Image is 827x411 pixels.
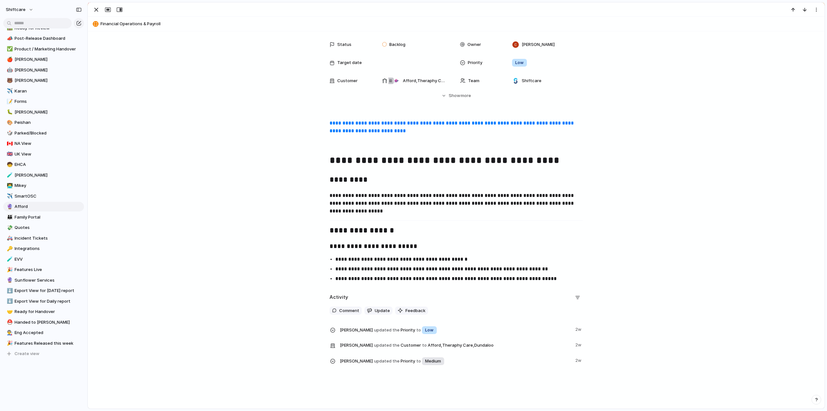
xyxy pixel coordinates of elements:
[522,41,555,48] span: [PERSON_NAME]
[7,56,11,63] div: 🍎
[3,254,84,264] a: 🧪EVV
[330,307,362,315] button: Comment
[6,340,12,347] button: 🎉
[3,76,84,85] a: 🐻[PERSON_NAME]
[100,21,822,27] span: Financial Operations & Payroll
[3,307,84,317] div: 🤝Ready for Handover
[6,224,12,231] button: 💸
[15,77,82,84] span: [PERSON_NAME]
[3,181,84,190] div: 👨‍💻Mikey
[3,328,84,338] a: 👨‍🏭Eng Accepted
[7,224,11,232] div: 💸
[7,98,11,105] div: 📝
[3,286,84,296] a: ⬇️Export View for [DATE] report
[3,107,84,117] a: 🐛[PERSON_NAME]
[3,191,84,201] div: ✈️SmartOSC
[375,308,390,314] span: Update
[15,56,82,63] span: [PERSON_NAME]
[3,44,84,54] div: ✅Product / Marketing Handover
[3,55,84,64] a: 🍎[PERSON_NAME]
[3,202,84,211] div: 🔮Afford
[15,151,82,157] span: UK View
[7,203,11,211] div: 🔮
[6,88,12,94] button: ✈️
[395,307,428,315] button: Feedback
[6,330,12,336] button: 👨‍🏭
[364,307,393,315] button: Update
[416,327,421,333] span: to
[374,358,400,364] span: updated the
[15,214,82,221] span: Family Portal
[3,297,84,306] a: ⬇️Export View for Daily report
[7,255,11,263] div: 🧪
[6,308,12,315] button: 🤝
[7,276,11,284] div: 🔮
[339,308,359,314] span: Comment
[3,97,84,106] a: 📝Forms
[6,235,12,242] button: 🚑
[7,297,11,305] div: ⬇️
[15,130,82,136] span: Parked/Blocked
[15,182,82,189] span: Mikey
[3,265,84,275] div: 🎉Features Live
[15,308,82,315] span: Ready for Handover
[7,150,11,158] div: 🇬🇧
[15,224,82,231] span: Quotes
[337,41,351,48] span: Status
[15,277,82,284] span: Sunflower Services
[461,92,471,99] span: more
[7,87,11,95] div: ✈️
[7,287,11,295] div: ⬇️
[7,35,11,42] div: 📣
[6,119,12,126] button: 🎨
[15,319,82,326] span: Handed to [PERSON_NAME]
[15,98,82,105] span: Forms
[15,245,82,252] span: Integrations
[6,67,12,73] button: 🤖
[374,342,400,349] span: updated the
[3,34,84,43] a: 📣Post-Release Dashboard
[3,139,84,148] div: 🇨🇦NA View
[91,19,822,29] button: Financial Operations & Payroll
[15,256,82,263] span: EVV
[6,140,12,147] button: 🇨🇦
[340,356,571,366] span: Priority
[7,329,11,337] div: 👨‍🏭
[3,244,84,254] div: 🔑Integrations
[3,86,84,96] div: ✈️Karan
[428,342,494,349] span: Afford , Theraphy Care , Dundaloo
[7,66,11,74] div: 🤖
[15,88,82,94] span: Karan
[6,77,12,84] button: 🐻
[575,341,583,348] span: 2w
[3,276,84,285] a: 🔮Sunflower Services
[7,45,11,53] div: ✅
[3,339,84,348] a: 🎉Features Released this week
[3,223,84,233] a: 💸Quotes
[15,351,39,357] span: Create view
[405,308,425,314] span: Feedback
[6,172,12,178] button: 🧪
[6,319,12,326] button: ⛑️
[6,298,12,305] button: ⬇️
[7,77,11,84] div: 🐻
[340,358,373,364] span: [PERSON_NAME]
[416,358,421,364] span: to
[7,129,11,137] div: 🎲
[6,151,12,157] button: 🇬🇧
[6,161,12,168] button: 🧒
[15,203,82,210] span: Afford
[15,67,82,73] span: [PERSON_NAME]
[3,118,84,127] a: 🎨Peishan
[6,46,12,52] button: ✅
[575,356,583,364] span: 2w
[15,35,82,42] span: Post-Release Dashboard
